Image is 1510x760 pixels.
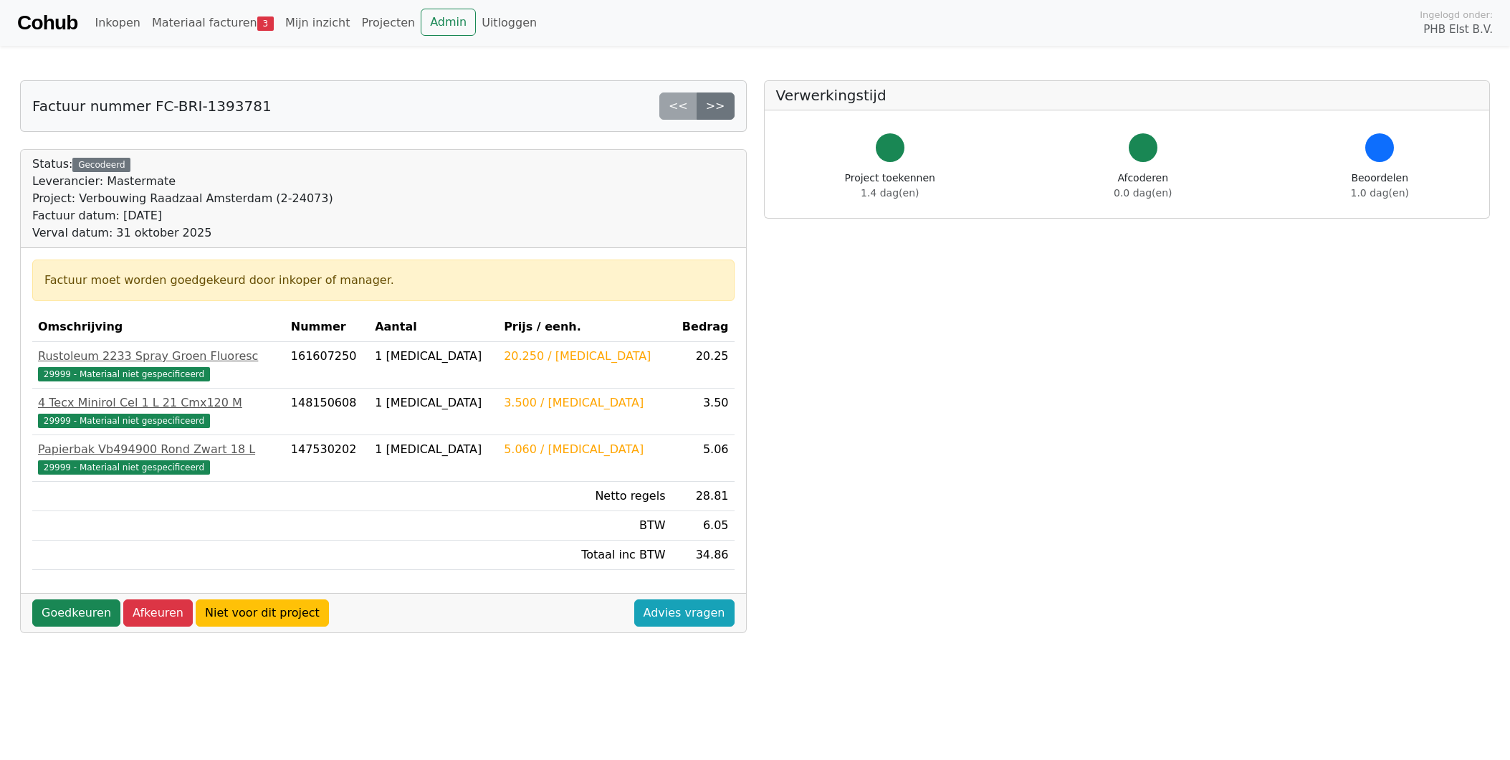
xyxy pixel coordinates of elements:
[1423,22,1493,38] span: PHB Elst B.V.
[697,92,735,120] a: >>
[38,394,279,429] a: 4 Tecx Minirol Cel 1 L 21 Cmx120 M29999 - Materiaal niet gespecificeerd
[38,460,210,475] span: 29999 - Materiaal niet gespecificeerd
[498,541,671,570] td: Totaal inc BTW
[257,16,274,31] span: 3
[285,435,369,482] td: 147530202
[861,187,919,199] span: 1.4 dag(en)
[38,441,279,458] div: Papierbak Vb494900 Rond Zwart 18 L
[38,348,279,382] a: Rustoleum 2233 Spray Groen Fluoresc29999 - Materiaal niet gespecificeerd
[671,435,734,482] td: 5.06
[72,158,130,172] div: Gecodeerd
[38,367,210,381] span: 29999 - Materiaal niet gespecificeerd
[375,441,492,458] div: 1 [MEDICAL_DATA]
[38,348,279,365] div: Rustoleum 2233 Spray Groen Fluoresc
[369,313,498,342] th: Aantal
[38,394,279,412] div: 4 Tecx Minirol Cel 1 L 21 Cmx120 M
[32,599,120,627] a: Goedkeuren
[634,599,735,627] a: Advies vragen
[285,313,369,342] th: Nummer
[32,173,333,190] div: Leverancier: Mastermate
[32,224,333,242] div: Verval datum: 31 oktober 2025
[38,414,210,428] span: 29999 - Materiaal niet gespecificeerd
[32,207,333,224] div: Factuur datum: [DATE]
[355,9,421,37] a: Projecten
[32,313,285,342] th: Omschrijving
[776,87,1478,104] h5: Verwerkingstijd
[504,348,665,365] div: 20.250 / [MEDICAL_DATA]
[1351,187,1409,199] span: 1.0 dag(en)
[89,9,145,37] a: Inkopen
[671,511,734,541] td: 6.05
[1351,171,1409,201] div: Beoordelen
[146,9,279,37] a: Materiaal facturen3
[421,9,476,36] a: Admin
[1114,187,1172,199] span: 0.0 dag(en)
[498,511,671,541] td: BTW
[196,599,329,627] a: Niet voor dit project
[44,272,722,289] div: Factuur moet worden goedgekeurd door inkoper of manager.
[671,482,734,511] td: 28.81
[32,156,333,242] div: Status:
[1420,8,1493,22] span: Ingelogd onder:
[17,6,77,40] a: Cohub
[504,441,665,458] div: 5.060 / [MEDICAL_DATA]
[498,482,671,511] td: Netto regels
[285,342,369,389] td: 161607250
[504,394,665,412] div: 3.500 / [MEDICAL_DATA]
[671,389,734,435] td: 3.50
[375,348,492,365] div: 1 [MEDICAL_DATA]
[279,9,356,37] a: Mijn inzicht
[671,541,734,570] td: 34.86
[671,313,734,342] th: Bedrag
[375,394,492,412] div: 1 [MEDICAL_DATA]
[1114,171,1172,201] div: Afcoderen
[845,171,935,201] div: Project toekennen
[32,190,333,207] div: Project: Verbouwing Raadzaal Amsterdam (2-24073)
[671,342,734,389] td: 20.25
[32,98,272,115] h5: Factuur nummer FC-BRI-1393781
[498,313,671,342] th: Prijs / eenh.
[285,389,369,435] td: 148150608
[123,599,193,627] a: Afkeuren
[476,9,543,37] a: Uitloggen
[38,441,279,475] a: Papierbak Vb494900 Rond Zwart 18 L29999 - Materiaal niet gespecificeerd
